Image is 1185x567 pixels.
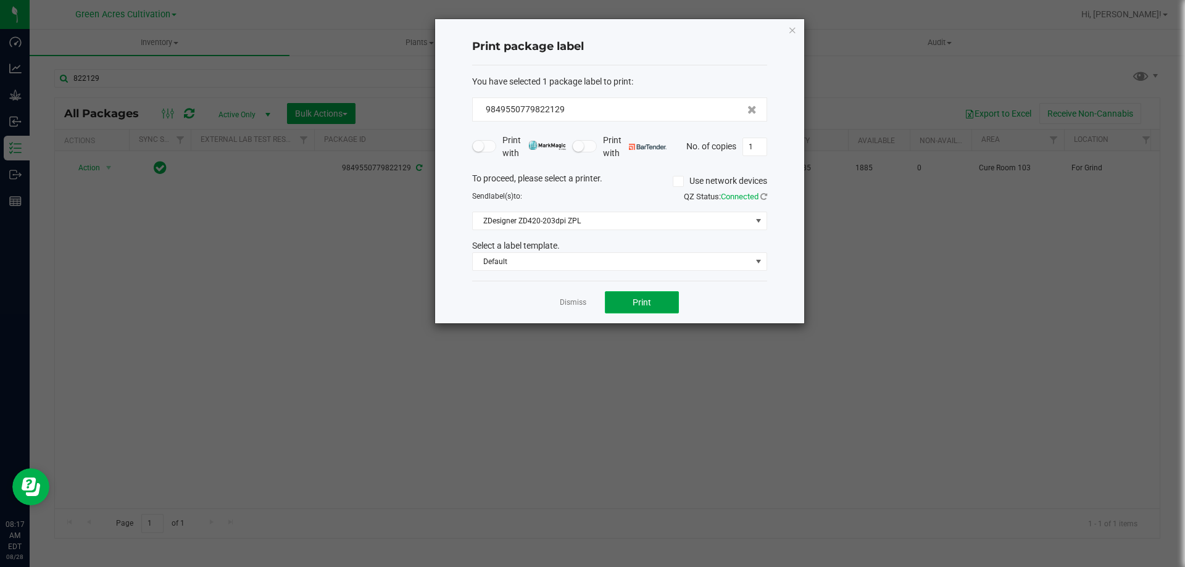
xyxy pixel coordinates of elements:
[502,134,566,160] span: Print with
[489,192,513,201] span: label(s)
[473,212,751,230] span: ZDesigner ZD420-203dpi ZPL
[473,253,751,270] span: Default
[633,297,651,307] span: Print
[472,39,767,55] h4: Print package label
[605,291,679,313] button: Print
[472,75,767,88] div: :
[486,104,565,114] span: 9849550779822129
[603,134,667,160] span: Print with
[472,77,631,86] span: You have selected 1 package label to print
[528,141,566,150] img: mark_magic_cybra.png
[472,192,522,201] span: Send to:
[686,141,736,151] span: No. of copies
[12,468,49,505] iframe: Resource center
[629,144,667,150] img: bartender.png
[684,192,767,201] span: QZ Status:
[560,297,586,308] a: Dismiss
[463,172,776,191] div: To proceed, please select a printer.
[673,175,767,188] label: Use network devices
[721,192,759,201] span: Connected
[463,239,776,252] div: Select a label template.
